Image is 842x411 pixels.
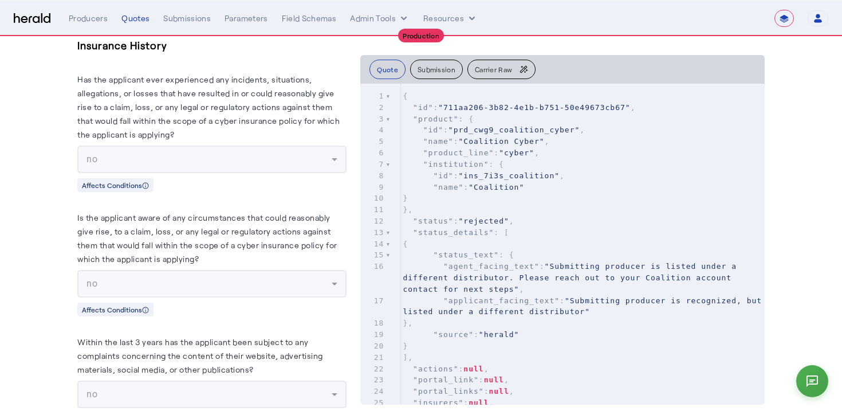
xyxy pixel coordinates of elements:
span: "insurers" [413,398,463,407]
div: 10 [360,193,385,204]
span: : , [403,365,489,373]
span: "Submitting producer is recognized, but listed under a different distributor" [403,296,767,316]
span: ], [403,353,413,362]
div: Affects Conditions [77,303,154,316]
div: 20 [360,340,385,352]
div: 12 [360,216,385,227]
span: : , [403,171,565,180]
span: : , [403,375,509,384]
span: "id" [433,171,453,180]
img: Herald Logo [14,13,50,24]
button: Resources dropdown menu [423,13,478,24]
div: 17 [360,295,385,307]
div: 22 [360,363,385,375]
div: 2 [360,102,385,113]
span: "agent_facing_text" [443,262,540,271]
div: 21 [360,352,385,363]
span: "Coalition Cyber" [459,137,545,146]
span: "id" [423,126,443,134]
label: Within the last 3 years has the applicant been subject to any complaints concerning the content o... [77,337,323,374]
span: null [484,375,504,384]
div: Submissions [163,13,211,24]
span: { [403,92,408,100]
span: : , [403,217,514,225]
span: "Submitting producer is listed under a different distributor. Please reach out to your Coalition ... [403,262,741,293]
div: Quotes [121,13,149,24]
div: Parameters [225,13,268,24]
div: 4 [360,124,385,136]
button: Quote [369,60,406,79]
span: "actions" [413,365,458,373]
span: "portal_link" [413,375,479,384]
span: "cyber" [499,148,534,157]
span: : [ [403,228,509,237]
span: : { [403,115,474,123]
span: "Coalition" [469,183,524,191]
span: "institution" [423,160,489,169]
div: 1 [360,91,385,102]
div: 5 [360,136,385,147]
div: Production [398,29,444,42]
span: "herald" [479,330,520,339]
label: Is the applicant aware of any circumstances that could reasonably give rise, to a claim, loss, or... [77,213,337,264]
div: Field Schemas [282,13,337,24]
div: 19 [360,329,385,340]
div: 8 [360,170,385,182]
div: 25 [360,397,385,409]
div: Producers [69,13,108,24]
span: "id" [413,103,433,112]
span: : [403,183,524,191]
span: "711aa206-3b82-4e1b-b751-50e49673cb67" [438,103,630,112]
span: "status" [413,217,454,225]
button: Carrier Raw [467,60,536,79]
span: "status_details" [413,228,494,237]
div: 14 [360,238,385,250]
span: : , [403,137,549,146]
span: "status_text" [433,250,499,259]
div: 7 [360,159,385,170]
span: "name" [433,183,463,191]
span: : , [403,103,635,112]
span: : [403,296,767,316]
span: : , [403,262,741,293]
span: "prd_cwg9_coalition_cyber" [448,126,580,134]
div: 24 [360,386,385,397]
herald-code-block: quote [360,84,765,405]
span: Carrier Raw [475,66,512,73]
span: : , [403,398,494,407]
span: } [403,342,408,350]
span: }, [403,319,413,327]
div: 6 [360,147,385,159]
span: }, [403,205,413,214]
span: null [463,365,483,373]
span: : , [403,387,514,396]
span: "name" [423,137,454,146]
span: : , [403,148,539,157]
button: Submission [410,60,463,79]
span: "portal_links" [413,387,484,396]
label: Has the applicant ever experienced any incidents, situations, allegations, or losses that have re... [77,75,340,139]
div: 13 [360,227,385,238]
span: null [489,387,509,396]
h5: Insurance History [77,37,347,54]
span: { [403,240,408,248]
div: 23 [360,374,385,386]
span: : { [403,160,504,169]
div: 11 [360,204,385,216]
span: "rejected" [459,217,509,225]
div: 18 [360,318,385,329]
span: "product_line" [423,148,494,157]
div: 3 [360,113,385,125]
span: : , [403,126,585,134]
button: internal dropdown menu [350,13,410,24]
span: "ins_7i3s_coalition" [459,171,560,180]
span: "applicant_facing_text" [443,296,560,305]
div: Affects Conditions [77,178,154,192]
div: 15 [360,249,385,261]
span: "product" [413,115,458,123]
span: : { [403,250,514,259]
span: } [403,194,408,202]
div: 9 [360,182,385,193]
span: : [403,330,519,339]
span: "source" [433,330,474,339]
